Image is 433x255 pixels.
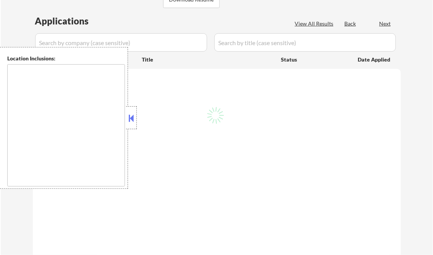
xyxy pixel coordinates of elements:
div: Date Applied [358,56,392,63]
input: Search by company (case sensitive) [35,33,207,52]
div: Location Inclusions: [7,55,125,62]
div: View All Results [295,20,336,28]
div: Next [379,20,392,28]
div: Title [142,56,274,63]
div: Back [345,20,357,28]
div: Applications [35,16,111,26]
div: Status [281,52,347,66]
input: Search by title (case sensitive) [214,33,396,52]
